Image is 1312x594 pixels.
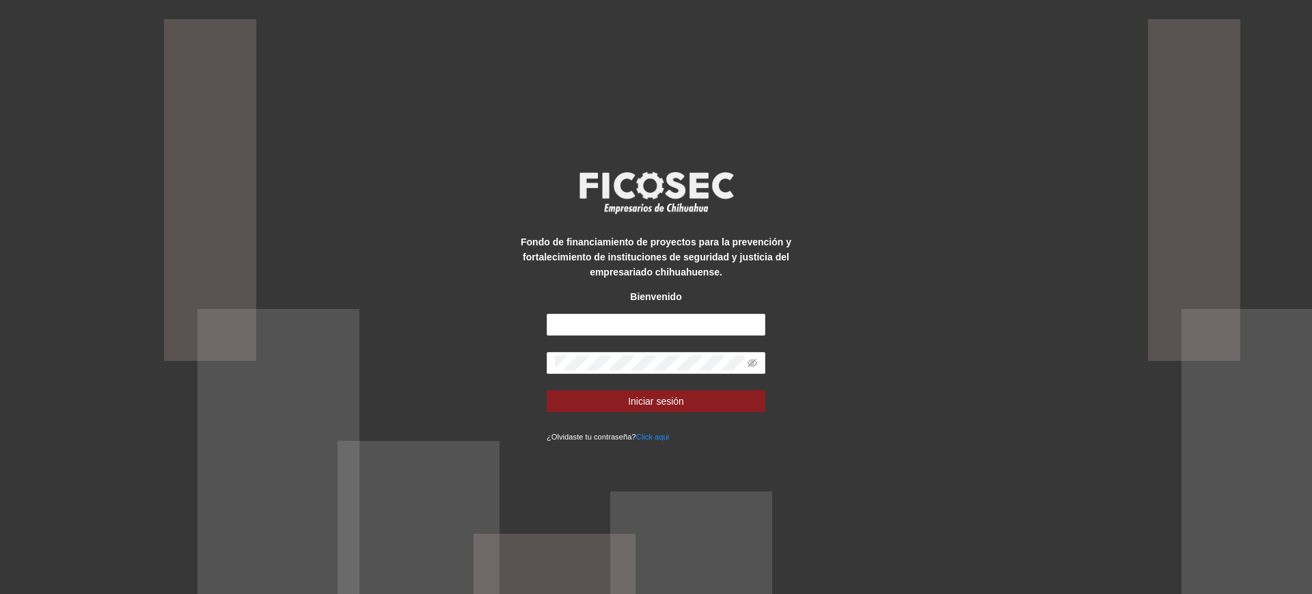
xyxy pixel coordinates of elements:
[628,394,684,409] span: Iniciar sesión
[571,167,741,218] img: logo
[521,237,791,278] strong: Fondo de financiamiento de proyectos para la prevención y fortalecimiento de instituciones de seg...
[630,291,681,302] strong: Bienvenido
[547,390,765,412] button: Iniciar sesión
[636,433,670,441] a: Click aqui
[748,358,757,368] span: eye-invisible
[547,433,669,441] small: ¿Olvidaste tu contraseña?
